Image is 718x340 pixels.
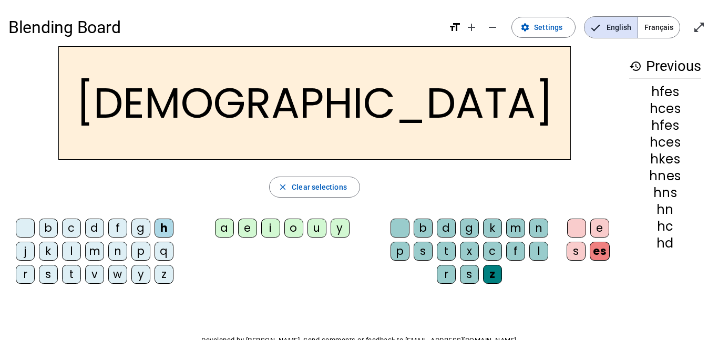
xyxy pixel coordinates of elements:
div: g [460,219,479,238]
div: h [155,219,173,238]
div: p [131,242,150,261]
span: Clear selections [292,181,347,193]
div: hfes [629,119,701,132]
div: y [331,219,350,238]
div: w [108,265,127,284]
div: l [529,242,548,261]
div: hns [629,187,701,199]
div: hc [629,220,701,233]
div: d [437,219,456,238]
h3: Previous [629,55,701,78]
button: Clear selections [269,177,360,198]
div: a [215,219,234,238]
div: j [16,242,35,261]
button: Decrease font size [482,17,503,38]
div: y [131,265,150,284]
h2: [DEMOGRAPHIC_DATA] [58,46,571,160]
div: hn [629,203,701,216]
div: e [238,219,257,238]
div: b [414,219,433,238]
span: English [584,17,638,38]
div: hkes [629,153,701,166]
div: l [62,242,81,261]
h1: Blending Board [8,11,440,44]
div: c [62,219,81,238]
div: es [590,242,610,261]
div: f [108,219,127,238]
mat-icon: format_size [448,21,461,34]
div: o [284,219,303,238]
div: hnes [629,170,701,182]
span: Français [638,17,680,38]
div: r [437,265,456,284]
div: k [39,242,58,261]
div: hfes [629,86,701,98]
div: b [39,219,58,238]
div: t [62,265,81,284]
span: Settings [534,21,562,34]
div: g [131,219,150,238]
div: u [307,219,326,238]
mat-icon: remove [486,21,499,34]
div: m [85,242,104,261]
div: r [16,265,35,284]
div: z [483,265,502,284]
div: s [414,242,433,261]
div: s [39,265,58,284]
mat-icon: add [465,21,478,34]
div: hd [629,237,701,250]
div: f [506,242,525,261]
mat-icon: close [278,182,288,192]
mat-icon: settings [520,23,530,32]
div: n [108,242,127,261]
div: x [460,242,479,261]
button: Enter full screen [689,17,710,38]
div: n [529,219,548,238]
div: e [590,219,609,238]
button: Increase font size [461,17,482,38]
div: s [460,265,479,284]
div: c [483,242,502,261]
div: k [483,219,502,238]
div: hces [629,102,701,115]
div: hces [629,136,701,149]
div: q [155,242,173,261]
div: z [155,265,173,284]
mat-icon: open_in_full [693,21,705,34]
div: i [261,219,280,238]
button: Settings [511,17,576,38]
mat-icon: history [629,60,642,73]
div: m [506,219,525,238]
div: p [391,242,409,261]
mat-button-toggle-group: Language selection [584,16,680,38]
div: v [85,265,104,284]
div: t [437,242,456,261]
div: s [567,242,586,261]
div: d [85,219,104,238]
